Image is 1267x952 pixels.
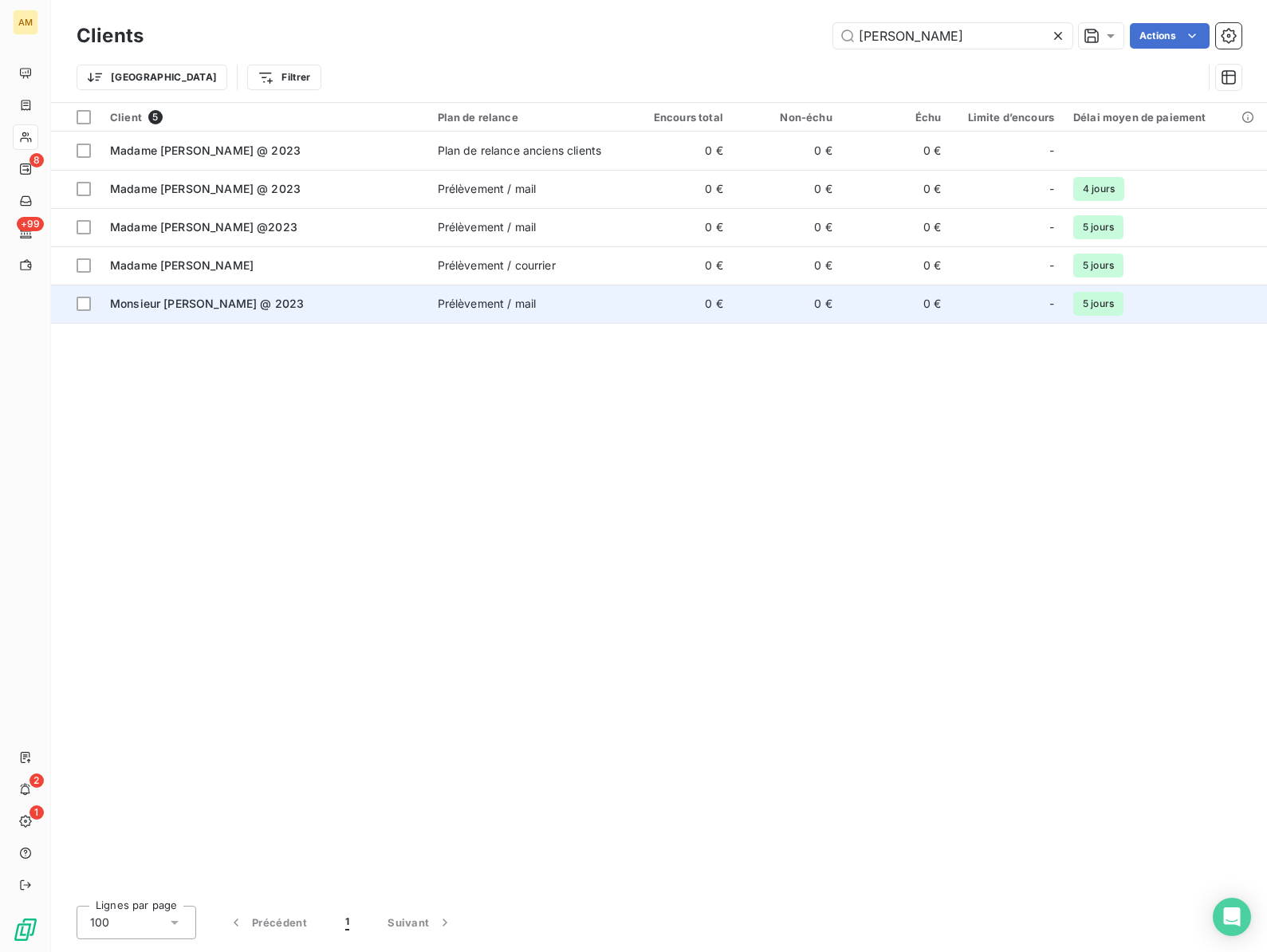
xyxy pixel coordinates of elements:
span: 5 [148,110,163,124]
a: +99 [13,220,37,246]
span: 5 jours [1073,215,1123,239]
td: 0 € [733,246,842,285]
div: Plan de relance [438,111,615,124]
span: 4 jours [1073,177,1124,201]
td: 0 € [842,170,951,208]
a: 1 [13,808,37,834]
span: - [1049,181,1054,197]
span: Madame [PERSON_NAME] [110,258,254,272]
span: Monsieur [PERSON_NAME] @ 2023 [110,297,304,310]
td: 0 € [842,208,951,246]
button: Filtrer [247,65,321,90]
div: Délai moyen de paiement [1073,111,1257,124]
h3: Clients [77,22,144,50]
span: - [1049,143,1054,159]
span: - [1049,219,1054,235]
span: 100 [90,915,109,930]
span: 8 [30,153,44,167]
td: 0 € [733,285,842,323]
div: AM [13,10,38,35]
span: +99 [17,217,44,231]
a: 8 [13,156,37,182]
td: 0 € [733,132,842,170]
span: 1 [30,805,44,820]
div: Prélèvement / courrier [438,258,556,273]
div: Plan de relance anciens clients [438,143,602,159]
span: Client [110,111,142,124]
div: Non-échu [742,111,832,124]
div: Échu [852,111,942,124]
span: Madame [PERSON_NAME] @ 2023 [110,182,301,195]
td: 0 € [733,170,842,208]
div: Prélèvement / mail [438,219,537,235]
td: 0 € [624,170,733,208]
div: Limite d’encours [960,111,1054,124]
td: 0 € [624,285,733,323]
button: Actions [1130,23,1210,49]
button: 1 [326,906,368,939]
div: Open Intercom Messenger [1213,898,1251,936]
span: 1 [345,915,349,930]
span: - [1049,296,1054,312]
td: 0 € [624,208,733,246]
span: 5 jours [1073,292,1123,316]
td: 0 € [624,132,733,170]
td: 0 € [842,132,951,170]
img: Logo LeanPay [13,917,38,942]
button: Suivant [368,906,472,939]
td: 0 € [842,285,951,323]
td: 0 € [733,208,842,246]
span: 2 [30,773,44,788]
div: Prélèvement / mail [438,181,537,197]
input: Rechercher [833,23,1072,49]
div: Prélèvement / mail [438,296,537,312]
span: 5 jours [1073,254,1123,277]
span: - [1049,258,1054,273]
span: Madame [PERSON_NAME] @2023 [110,220,297,234]
span: Madame [PERSON_NAME] @ 2023 [110,144,301,157]
button: Précédent [209,906,326,939]
div: Encours total [633,111,723,124]
td: 0 € [624,246,733,285]
button: [GEOGRAPHIC_DATA] [77,65,227,90]
td: 0 € [842,246,951,285]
